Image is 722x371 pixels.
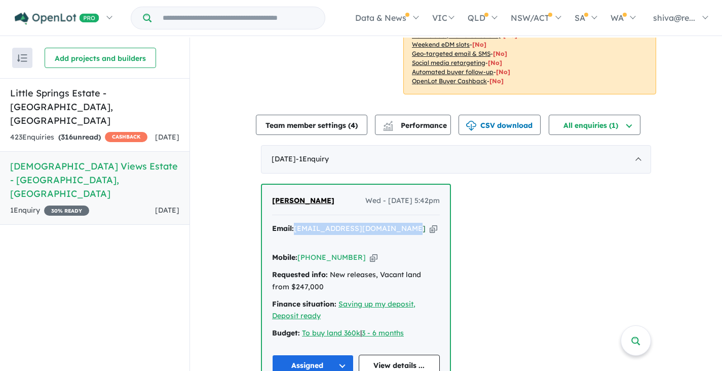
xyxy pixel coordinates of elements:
div: New releases, Vacant land from $247,000 [272,269,440,293]
button: Copy [430,223,437,234]
span: [PERSON_NAME] [272,196,334,205]
span: 4 [351,121,355,130]
div: | [272,327,440,340]
a: Saving up my deposit, Deposit ready [272,299,415,321]
span: [No] [493,50,507,57]
img: Openlot PRO Logo White [15,12,99,25]
span: [No] [472,41,486,48]
span: [DATE] [155,132,179,142]
h5: Little Springs Estate - [GEOGRAPHIC_DATA] , [GEOGRAPHIC_DATA] [10,86,179,127]
a: 3 - 6 months [362,328,404,338]
div: [DATE] [261,145,651,174]
u: OpenLot Buyer Cashback [412,77,487,85]
img: bar-chart.svg [383,124,393,131]
button: All enquiries (1) [549,115,640,135]
span: 30 % READY [44,206,89,216]
span: [No] [488,59,502,66]
strong: Mobile: [272,253,297,262]
div: 423 Enquir ies [10,131,147,144]
strong: Finance situation: [272,299,336,309]
span: Performance [385,121,447,130]
u: Geo-targeted email & SMS [412,50,490,57]
a: [PERSON_NAME] [272,195,334,207]
strong: Requested info: [272,270,328,279]
a: [EMAIL_ADDRESS][DOMAIN_NAME] [294,224,426,233]
span: [No] [489,77,504,85]
img: sort.svg [17,54,27,62]
button: Copy [370,252,377,263]
u: Weekend eDM slots [412,41,470,48]
strong: Budget: [272,328,300,338]
span: [No] [496,68,510,76]
u: Automated buyer follow-up [412,68,493,76]
span: - 1 Enquir y [296,154,329,163]
span: CASHBACK [105,132,147,142]
span: [DATE] [155,206,179,215]
strong: Email: [272,224,294,233]
button: CSV download [459,115,541,135]
a: To buy land 360k [302,328,360,338]
h5: [DEMOGRAPHIC_DATA] Views Estate - [GEOGRAPHIC_DATA] , [GEOGRAPHIC_DATA] [10,159,179,200]
span: Wed - [DATE] 5:42pm [365,195,440,207]
button: Performance [375,115,451,135]
a: [PHONE_NUMBER] [297,253,366,262]
img: line-chart.svg [384,121,393,126]
img: download icon [466,121,476,131]
span: shiva@re... [653,13,695,23]
u: Social media retargeting [412,59,485,66]
strong: ( unread) [58,132,101,142]
div: 1 Enquir y [10,205,89,217]
button: Add projects and builders [45,48,156,68]
input: Try estate name, suburb, builder or developer [154,7,323,29]
button: Team member settings (4) [256,115,367,135]
span: 316 [61,132,73,142]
